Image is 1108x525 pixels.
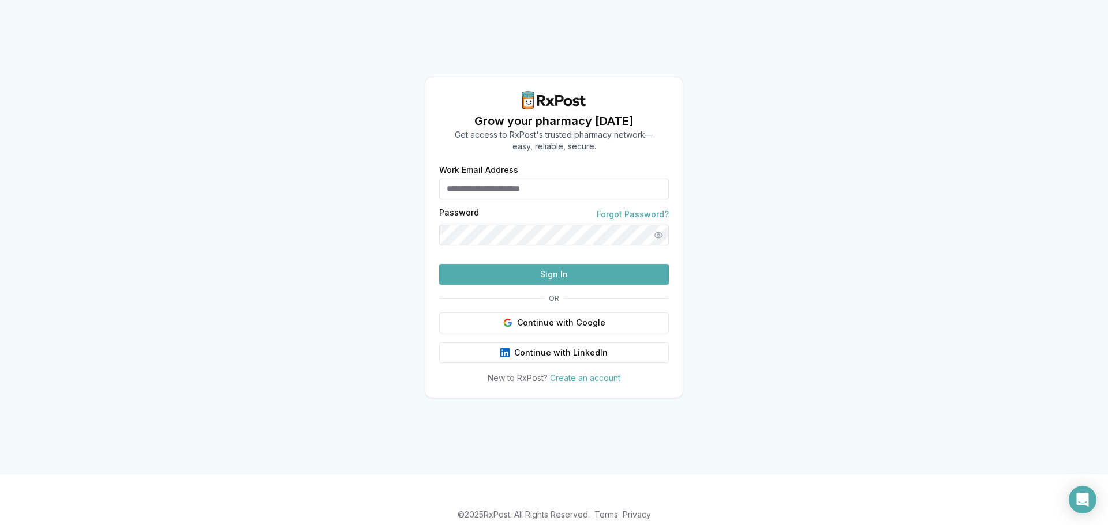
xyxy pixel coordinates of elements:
p: Get access to RxPost's trusted pharmacy network— easy, reliable, secure. [455,129,653,152]
button: Show password [648,225,669,245]
img: RxPost Logo [517,91,591,109]
span: OR [544,294,564,303]
button: Sign In [439,264,669,285]
a: Create an account [550,373,620,383]
label: Password [439,209,479,220]
img: Google [503,318,512,327]
button: Continue with Google [439,312,669,333]
button: Continue with LinkedIn [439,342,669,363]
h1: Grow your pharmacy [DATE] [455,113,653,129]
a: Terms [594,509,618,519]
div: Open Intercom Messenger [1069,486,1096,513]
a: Forgot Password? [597,209,669,220]
img: LinkedIn [500,348,510,357]
span: New to RxPost? [488,373,548,383]
a: Privacy [623,509,651,519]
label: Work Email Address [439,166,669,174]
